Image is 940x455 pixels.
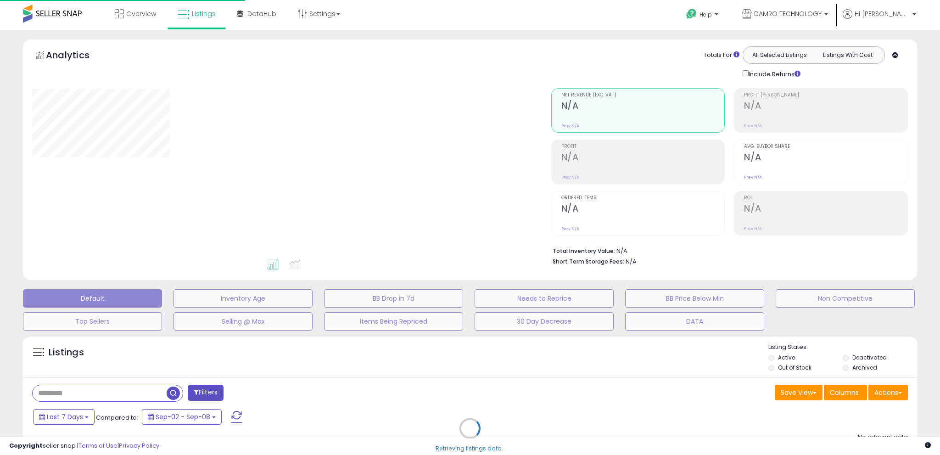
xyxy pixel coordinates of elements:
small: Prev: N/A [744,174,762,180]
span: N/A [626,257,637,266]
small: Prev: N/A [744,226,762,231]
b: Total Inventory Value: [553,247,615,255]
span: Listings [192,9,216,18]
span: ROI [744,196,907,201]
span: Avg. Buybox Share [744,144,907,149]
button: Items Being Repriced [324,312,463,331]
span: Help [699,11,712,18]
a: Hi [PERSON_NAME] [843,9,916,30]
i: Get Help [686,8,697,20]
span: Profit [561,144,725,149]
li: N/A [553,245,901,256]
button: Non Competitive [776,289,915,308]
h2: N/A [561,101,725,113]
button: Top Sellers [23,312,162,331]
strong: Copyright [9,441,43,450]
button: BB Drop in 7d [324,289,463,308]
button: Selling @ Max [173,312,313,331]
div: Totals For [704,51,739,60]
button: Inventory Age [173,289,313,308]
button: DATA [625,312,764,331]
div: seller snap | | [9,442,159,450]
span: DataHub [247,9,276,18]
div: Include Returns [736,68,811,79]
button: BB Price Below Min [625,289,764,308]
span: Profit [PERSON_NAME] [744,93,907,98]
div: Retrieving listings data.. [436,444,504,453]
span: Overview [126,9,156,18]
button: All Selected Listings [745,49,814,61]
h2: N/A [561,152,725,164]
span: Hi [PERSON_NAME] [855,9,910,18]
h2: N/A [744,101,907,113]
span: Ordered Items [561,196,725,201]
h5: Analytics [46,49,107,64]
button: Default [23,289,162,308]
button: Needs to Reprice [475,289,614,308]
small: Prev: N/A [744,123,762,129]
b: Short Term Storage Fees: [553,258,624,265]
small: Prev: N/A [561,174,579,180]
small: Prev: N/A [561,226,579,231]
button: 30 Day Decrease [475,312,614,331]
a: Help [679,1,727,30]
h2: N/A [561,203,725,216]
small: Prev: N/A [561,123,579,129]
span: DAMRO TECHNOLOGY [754,9,822,18]
h2: N/A [744,203,907,216]
span: Net Revenue (Exc. VAT) [561,93,725,98]
h2: N/A [744,152,907,164]
button: Listings With Cost [813,49,882,61]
